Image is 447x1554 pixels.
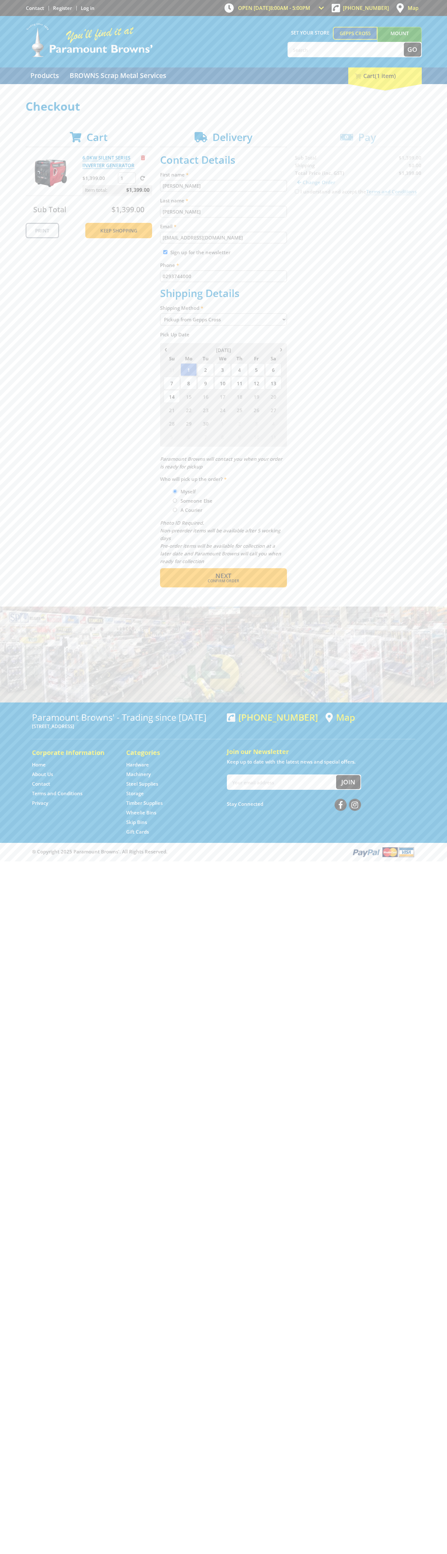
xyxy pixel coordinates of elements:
[126,790,144,797] a: Go to the Storage page
[197,354,214,363] span: Tu
[288,43,404,57] input: Search
[32,748,113,757] h5: Corporate Information
[214,417,231,430] span: 1
[178,486,198,497] label: Myself
[265,377,281,389] span: 13
[170,249,230,255] label: Sign up for the newsletter
[160,271,287,282] input: Please enter your telephone number.
[227,796,361,812] div: Stay Connected
[164,404,180,416] span: 21
[164,363,180,376] span: 31
[227,747,415,756] h5: Join our Newsletter
[377,27,422,51] a: Mount [PERSON_NAME]
[32,761,46,768] a: Go to the Home page
[65,67,171,84] a: Go to the BROWNS Scrap Metal Services page
[214,377,231,389] span: 10
[32,781,50,787] a: Go to the Contact page
[231,404,248,416] span: 25
[178,505,204,515] label: A Courier
[160,456,282,470] em: Paramount Browns will contact you when your order is ready for pickup
[227,775,336,789] input: Your email address
[82,174,117,182] p: $1,399.00
[181,377,197,389] span: 8
[32,800,48,806] a: Go to the Privacy page
[32,722,220,730] p: [STREET_ADDRESS]
[231,417,248,430] span: 2
[265,430,281,443] span: 11
[238,4,310,12] span: OPEN [DATE]
[214,430,231,443] span: 8
[181,404,197,416] span: 22
[351,846,415,858] img: PayPal, Mastercard, Visa accepted
[265,390,281,403] span: 20
[85,223,152,238] a: Keep Shopping
[160,171,287,178] label: First name
[404,43,421,57] button: Go
[265,354,281,363] span: Sa
[375,72,396,80] span: (1 item)
[160,197,287,204] label: Last name
[214,363,231,376] span: 3
[265,417,281,430] span: 4
[87,130,108,144] span: Cart
[126,819,147,826] a: Go to the Skip Bins page
[26,22,153,58] img: Paramount Browns'
[288,27,333,38] span: Set your store
[126,809,156,816] a: Go to the Wheelie Bins page
[270,4,310,12] span: 8:00am - 5:00pm
[197,430,214,443] span: 7
[160,568,287,587] button: Next Confirm order
[212,130,252,144] span: Delivery
[82,154,135,169] a: 6.0KW SILENT SERIES INVERTER GENERATOR
[248,430,265,443] span: 10
[126,185,150,195] span: $1,399.00
[160,154,287,166] h2: Contact Details
[227,712,318,722] div: [PHONE_NUMBER]
[197,363,214,376] span: 2
[265,404,281,416] span: 27
[333,27,377,40] a: Gepps Cross
[181,363,197,376] span: 1
[231,354,248,363] span: Th
[178,495,215,506] label: Someone Else
[81,5,95,11] a: Log in
[215,571,231,580] span: Next
[141,154,145,161] a: Remove from cart
[160,520,281,564] em: Photo ID Required. Non-preorder items will be available after 5 working days Pre-order items will...
[173,508,177,512] input: Please select who will pick up the order.
[197,417,214,430] span: 30
[248,390,265,403] span: 19
[160,261,287,269] label: Phone
[248,363,265,376] span: 5
[32,712,220,722] h3: Paramount Browns' - Trading since [DATE]
[248,404,265,416] span: 26
[181,354,197,363] span: Mo
[227,758,415,765] p: Keep up to date with the latest news and special offers.
[126,771,151,778] a: Go to the Machinery page
[126,781,158,787] a: Go to the Steel Supplies page
[160,475,287,483] label: Who will pick up the order?
[197,377,214,389] span: 9
[174,579,273,583] span: Confirm order
[248,417,265,430] span: 3
[160,287,287,299] h2: Shipping Details
[160,313,287,326] select: Please select a shipping method.
[164,390,180,403] span: 14
[173,498,177,503] input: Please select who will pick up the order.
[32,790,82,797] a: Go to the Terms and Conditions page
[126,761,149,768] a: Go to the Hardware page
[181,390,197,403] span: 15
[326,712,355,723] a: View a map of Gepps Cross location
[231,390,248,403] span: 18
[160,180,287,192] input: Please enter your first name.
[164,354,180,363] span: Su
[214,354,231,363] span: We
[82,185,152,195] p: Item total:
[26,100,422,113] h1: Checkout
[164,417,180,430] span: 28
[197,390,214,403] span: 16
[231,363,248,376] span: 4
[348,67,422,84] div: Cart
[214,390,231,403] span: 17
[160,232,287,243] input: Please enter your email address.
